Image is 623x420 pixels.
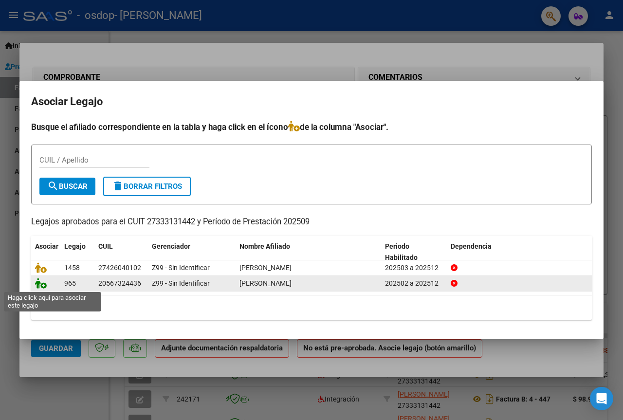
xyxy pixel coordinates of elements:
datatable-header-cell: Nombre Afiliado [236,236,381,268]
div: 202502 a 202512 [385,278,443,289]
datatable-header-cell: Periodo Habilitado [381,236,447,268]
span: Gerenciador [152,242,190,250]
div: Open Intercom Messenger [590,387,613,410]
span: ALVAREZ MARIANELA [239,264,292,272]
div: 20567324436 [98,278,141,289]
span: Dependencia [451,242,492,250]
mat-icon: delete [112,180,124,192]
span: CUIL [98,242,113,250]
button: Buscar [39,178,95,195]
datatable-header-cell: Legajo [60,236,94,268]
span: Periodo Habilitado [385,242,418,261]
datatable-header-cell: CUIL [94,236,148,268]
datatable-header-cell: Gerenciador [148,236,236,268]
span: Nombre Afiliado [239,242,290,250]
datatable-header-cell: Dependencia [447,236,592,268]
span: Legajo [64,242,86,250]
span: Borrar Filtros [112,182,182,191]
span: Z99 - Sin Identificar [152,264,210,272]
mat-icon: search [47,180,59,192]
button: Borrar Filtros [103,177,191,196]
div: 202503 a 202512 [385,262,443,274]
span: 965 [64,279,76,287]
h2: Asociar Legajo [31,92,592,111]
span: Buscar [47,182,88,191]
div: 27426040102 [98,262,141,274]
datatable-header-cell: Asociar [31,236,60,268]
span: Asociar [35,242,58,250]
div: 2 registros [31,295,592,320]
p: Legajos aprobados para el CUIT 27333131442 y Período de Prestación 202509 [31,216,592,228]
h4: Busque el afiliado correspondiente en la tabla y haga click en el ícono de la columna "Asociar". [31,121,592,133]
span: 1458 [64,264,80,272]
span: Z99 - Sin Identificar [152,279,210,287]
span: MEAURIO MARTINEZ TOMAS [239,279,292,287]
